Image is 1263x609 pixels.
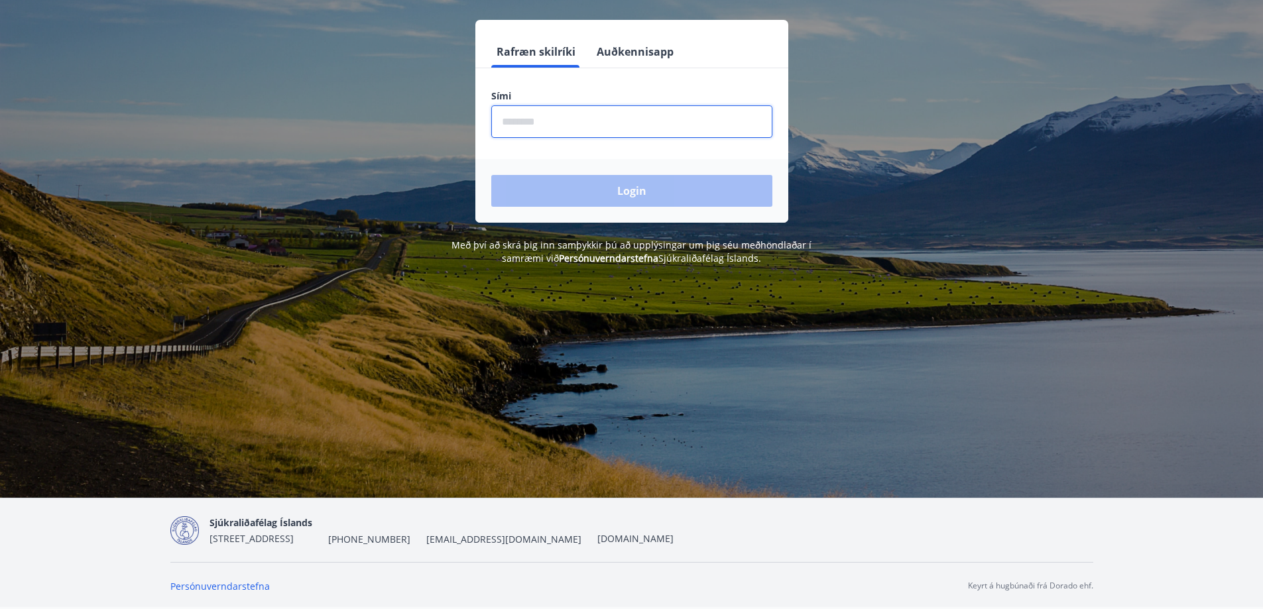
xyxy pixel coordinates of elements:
img: d7T4au2pYIU9thVz4WmmUT9xvMNnFvdnscGDOPEg.png [170,516,199,545]
span: Með því að skrá þig inn samþykkir þú að upplýsingar um þig séu meðhöndlaðar í samræmi við Sjúkral... [451,239,812,264]
button: Auðkennisapp [591,36,679,68]
a: [DOMAIN_NAME] [597,532,674,545]
span: [EMAIL_ADDRESS][DOMAIN_NAME] [426,533,581,546]
a: Persónuverndarstefna [170,580,270,592]
a: Persónuverndarstefna [559,252,658,264]
label: Sími [491,89,772,103]
span: Sjúkraliðafélag Íslands [210,516,312,529]
button: Rafræn skilríki [491,36,581,68]
span: [STREET_ADDRESS] [210,532,294,545]
span: [PHONE_NUMBER] [328,533,410,546]
p: Keyrt á hugbúnaði frá Dorado ehf. [968,580,1093,592]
